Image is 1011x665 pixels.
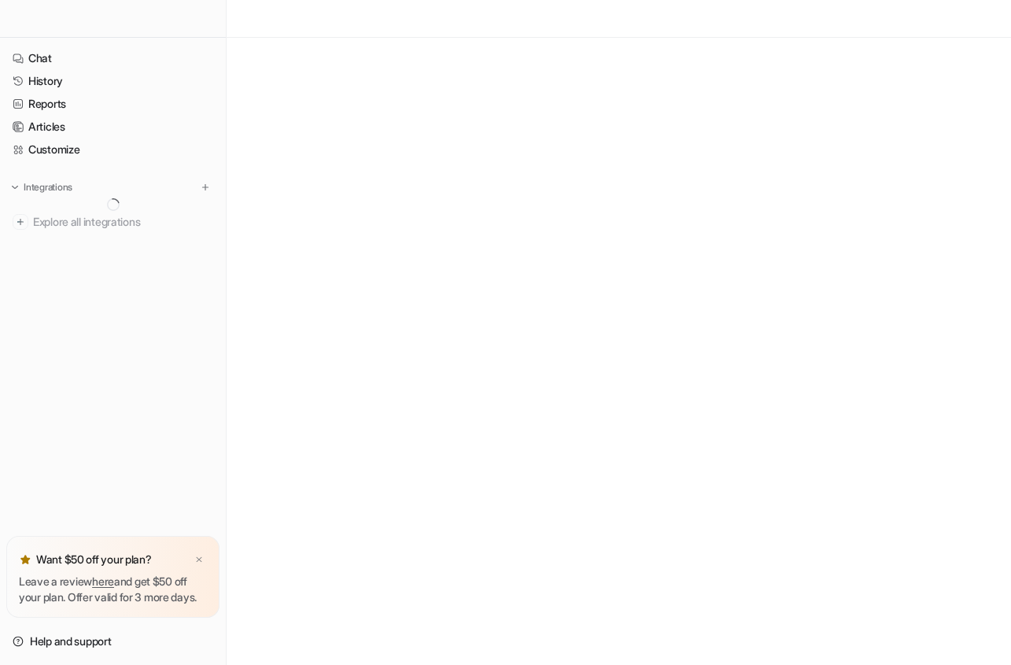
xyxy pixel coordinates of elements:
img: menu_add.svg [200,182,211,193]
a: Customize [6,139,220,161]
a: History [6,70,220,92]
p: Leave a review and get $50 off your plan. Offer valid for 3 more days. [19,574,207,605]
img: x [194,555,204,565]
img: star [19,553,31,566]
a: Explore all integrations [6,211,220,233]
img: explore all integrations [13,214,28,230]
img: expand menu [9,182,20,193]
a: Articles [6,116,220,138]
a: Chat [6,47,220,69]
a: here [92,574,114,588]
a: Reports [6,93,220,115]
a: Help and support [6,630,220,652]
button: Integrations [6,179,77,195]
p: Integrations [24,181,72,194]
p: Want $50 off your plan? [36,552,152,567]
span: Explore all integrations [33,209,213,235]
